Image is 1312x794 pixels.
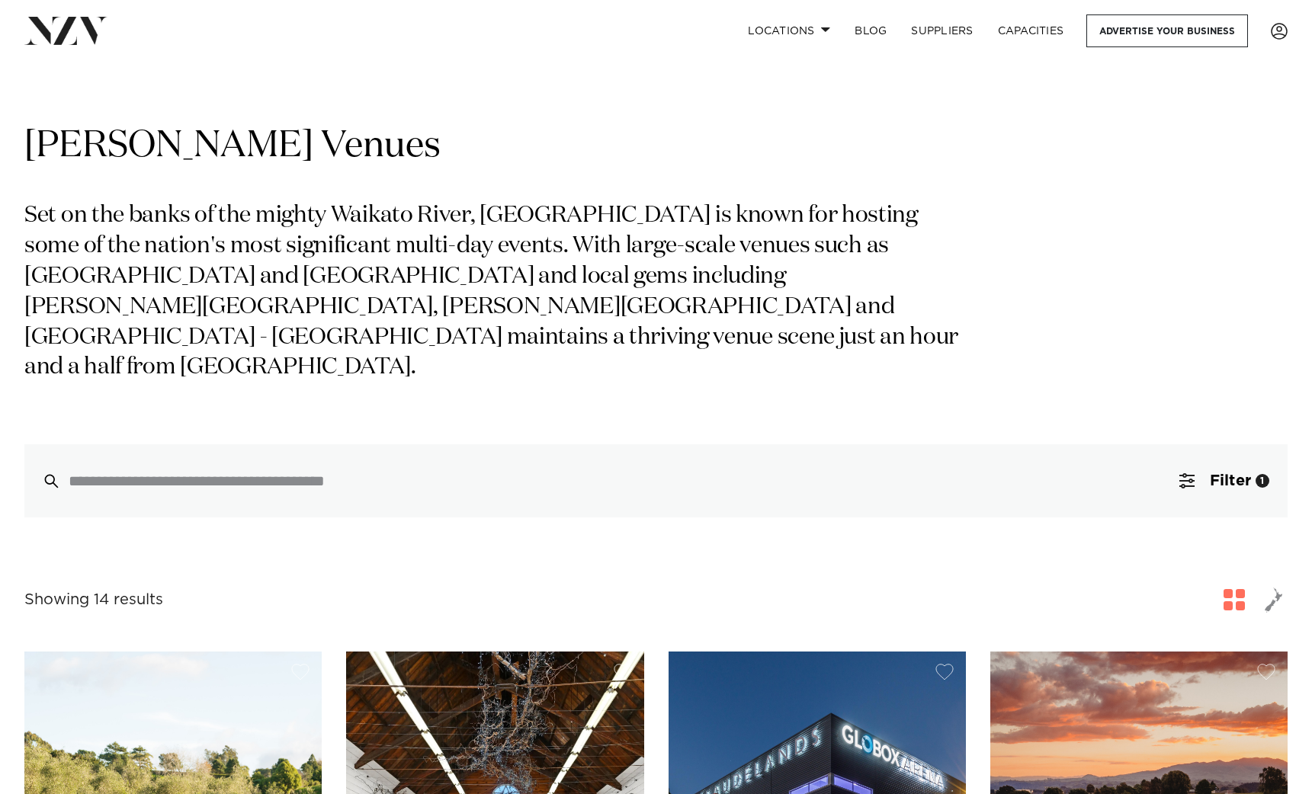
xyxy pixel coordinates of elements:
[1256,474,1269,488] div: 1
[24,17,107,44] img: nzv-logo.png
[1210,473,1251,488] span: Filter
[24,201,967,383] p: Set on the banks of the mighty Waikato River, [GEOGRAPHIC_DATA] is known for hosting some of the ...
[1086,14,1248,47] a: Advertise your business
[1161,444,1288,517] button: Filter1
[899,14,985,47] a: SUPPLIERS
[986,14,1076,47] a: Capacities
[842,14,899,47] a: BLOG
[736,14,842,47] a: Locations
[24,588,163,612] div: Showing 14 results
[24,123,1288,171] h1: [PERSON_NAME] Venues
